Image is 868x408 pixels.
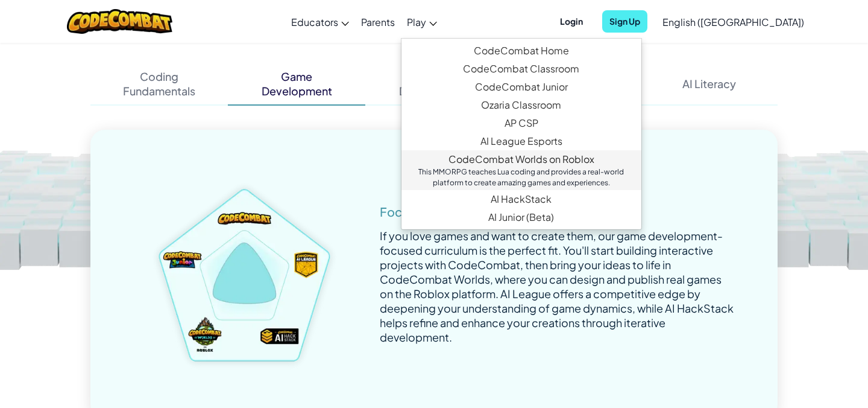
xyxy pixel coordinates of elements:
[285,5,355,38] a: Educators
[414,167,629,188] div: This MMORPG teaches Lua coding and provides a real-world platform to create amazing games and exp...
[401,208,641,226] a: AI Junior (Beta)Introduces multimodal generative AI in a simple and intuitive platform designed s...
[407,16,426,28] span: Play
[602,10,647,33] button: Sign Up
[123,84,195,98] div: Fundamentals
[401,190,641,208] a: AI HackStackThe first generative AI companion tool specifically crafted for those new to AI with ...
[228,63,365,106] button: GameDevelopment
[662,16,804,28] span: English ([GEOGRAPHIC_DATA])
[401,96,641,114] a: Ozaria ClassroomAn enchanting narrative coding adventure that establishes the fundamentals of com...
[401,5,443,38] a: Play
[291,16,338,28] span: Educators
[656,5,810,38] a: English ([GEOGRAPHIC_DATA])
[281,69,312,84] div: Game
[401,78,641,96] a: CodeCombat JuniorOur flagship K-5 curriculum features a progression of learning levels that teach...
[401,114,641,132] a: AP CSPEndorsed by the College Board, our AP CSP curriculum provides game-based and turnkey tools ...
[401,42,641,60] a: CodeCombat HomeWith access to all 530 levels and exclusive features like pets, premium only items...
[401,150,641,190] a: CodeCombat Worlds on RobloxThis MMORPG teaches Lua coding and provides a real-world platform to c...
[380,229,734,344] span: If you love games and want to create them, our game development-focused curriculum is the perfect...
[52,166,436,382] img: Game[NEWLINE]Development
[380,203,735,220] p: Game Development
[140,69,178,84] div: Coding
[682,77,736,91] div: AI Literacy
[90,63,228,106] button: CodingFundamentals
[640,63,778,106] button: AI Literacy
[380,204,419,219] span: Focus:
[262,84,332,98] div: Development
[355,5,401,38] a: Parents
[401,60,641,78] a: CodeCombat Classroom
[67,9,172,34] img: CodeCombat logo
[365,63,503,106] button: WebDevelopment
[553,10,590,33] button: Login
[399,84,470,98] div: Development
[401,132,641,150] a: AI League EsportsAn epic competitive coding esports platform that encourages creative programming...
